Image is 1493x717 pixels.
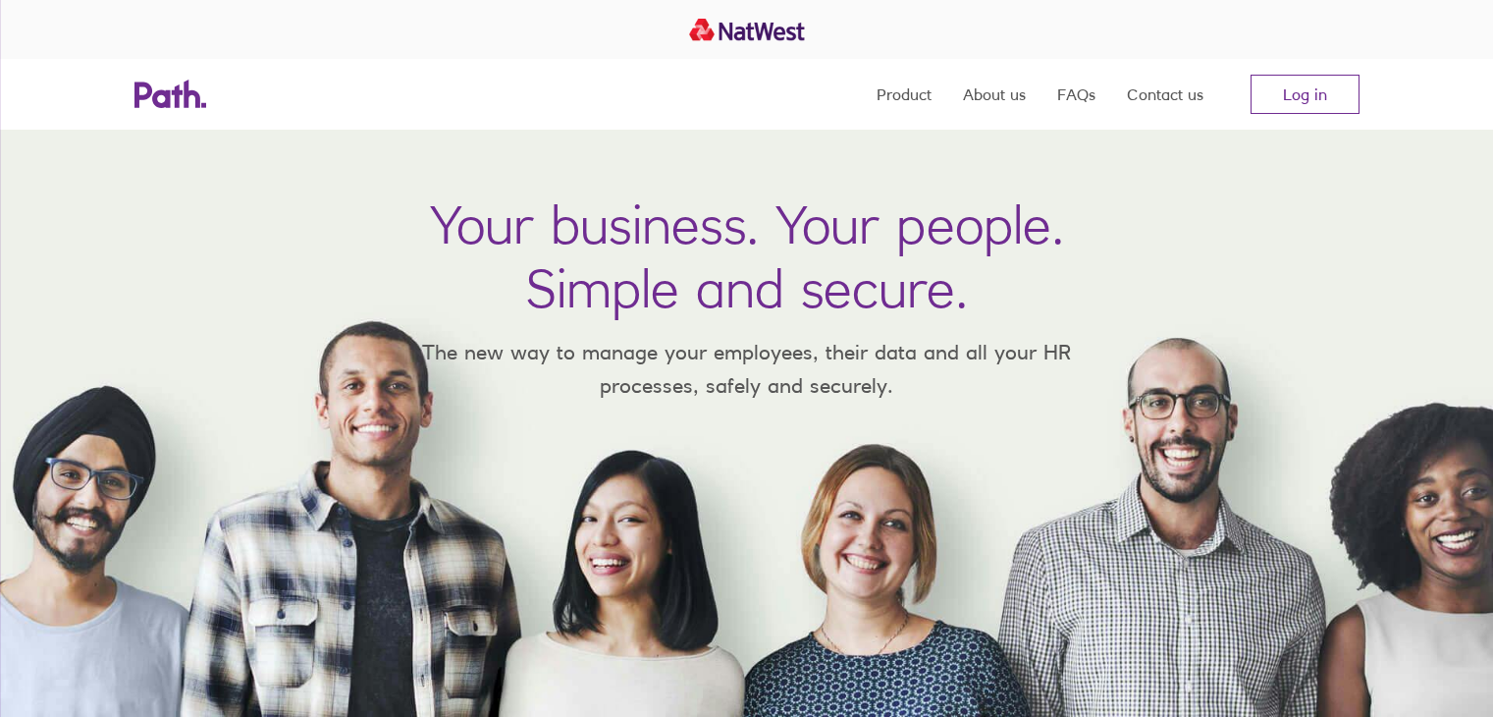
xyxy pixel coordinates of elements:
[877,59,932,130] a: Product
[394,336,1100,402] p: The new way to manage your employees, their data and all your HR processes, safely and securely.
[430,193,1064,320] h1: Your business. Your people. Simple and secure.
[1251,75,1360,114] a: Log in
[963,59,1026,130] a: About us
[1057,59,1095,130] a: FAQs
[1127,59,1203,130] a: Contact us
